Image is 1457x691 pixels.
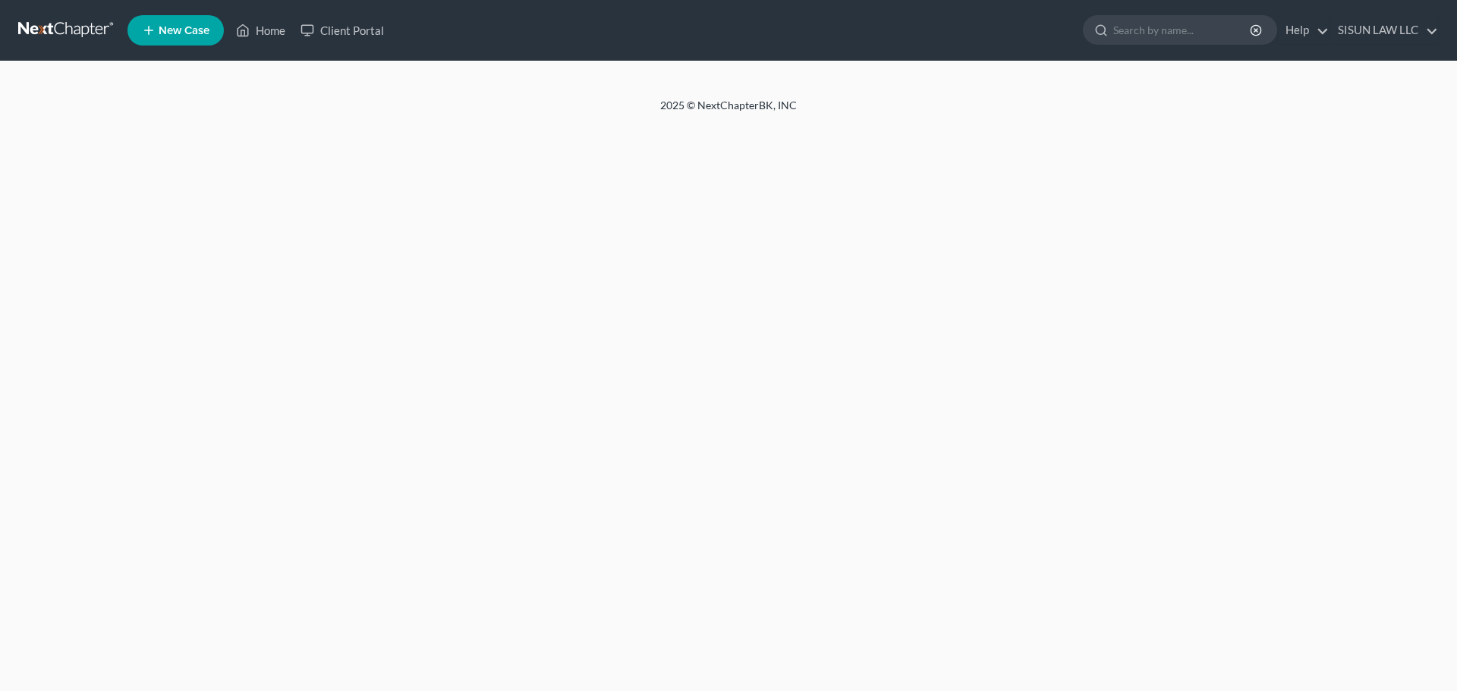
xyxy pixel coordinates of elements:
[296,98,1161,125] div: 2025 © NextChapterBK, INC
[1113,16,1252,44] input: Search by name...
[228,17,293,44] a: Home
[1330,17,1438,44] a: SISUN LAW LLC
[1278,17,1329,44] a: Help
[159,25,209,36] span: New Case
[293,17,392,44] a: Client Portal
